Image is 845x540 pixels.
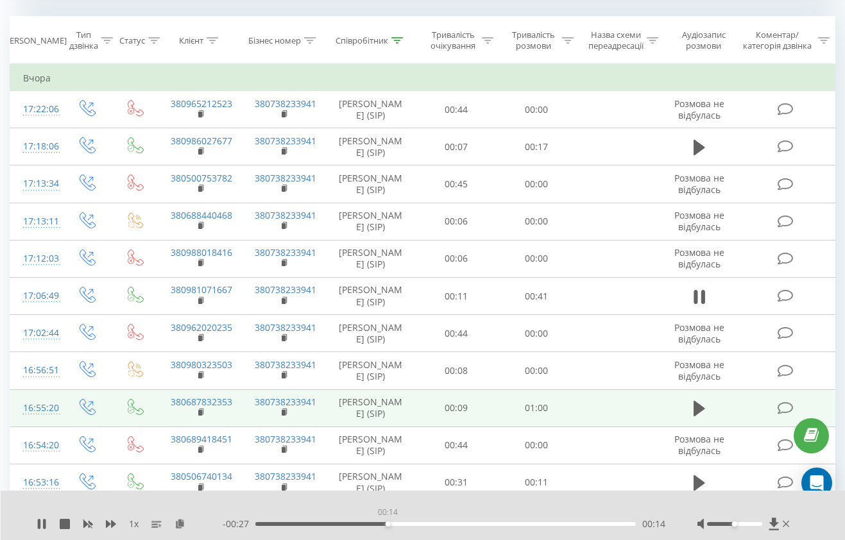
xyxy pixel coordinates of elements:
[23,358,49,383] div: 16:56:51
[375,503,400,521] div: 00:14
[416,91,497,128] td: 00:44
[508,30,559,51] div: Тривалість розмови
[674,246,724,270] span: Розмова не відбулась
[497,315,577,352] td: 00:00
[497,426,577,464] td: 00:00
[255,433,316,445] a: 380738233941
[416,203,497,240] td: 00:06
[23,171,49,196] div: 17:13:34
[326,278,416,315] td: [PERSON_NAME] (SIP)
[171,97,232,110] a: 380965212523
[416,165,497,203] td: 00:45
[255,246,316,258] a: 380738233941
[642,518,665,530] span: 00:14
[326,352,416,389] td: [PERSON_NAME] (SIP)
[255,321,316,333] a: 380738233941
[23,97,49,122] div: 17:22:06
[674,209,724,233] span: Розмова не відбулась
[171,246,232,258] a: 380988018416
[326,389,416,426] td: [PERSON_NAME] (SIP)
[497,128,577,165] td: 00:17
[171,209,232,221] a: 380688440468
[326,240,416,277] td: [PERSON_NAME] (SIP)
[326,315,416,352] td: [PERSON_NAME] (SIP)
[326,203,416,240] td: [PERSON_NAME] (SIP)
[416,278,497,315] td: 00:11
[223,518,255,530] span: - 00:27
[497,389,577,426] td: 01:00
[416,464,497,501] td: 00:31
[23,246,49,271] div: 17:12:03
[10,65,835,91] td: Вчора
[416,352,497,389] td: 00:08
[416,128,497,165] td: 00:07
[326,91,416,128] td: [PERSON_NAME] (SIP)
[416,240,497,277] td: 00:06
[497,464,577,501] td: 00:11
[255,135,316,147] a: 380738233941
[2,35,67,46] div: [PERSON_NAME]
[326,426,416,464] td: [PERSON_NAME] (SIP)
[416,389,497,426] td: 00:09
[179,35,203,46] div: Клієнт
[23,396,49,421] div: 16:55:20
[255,209,316,221] a: 380738233941
[801,468,832,498] div: Open Intercom Messenger
[171,470,232,482] a: 380506740134
[326,165,416,203] td: [PERSON_NAME] (SIP)
[497,240,577,277] td: 00:00
[255,172,316,184] a: 380738233941
[326,128,416,165] td: [PERSON_NAME] (SIP)
[23,433,49,458] div: 16:54:20
[248,35,301,46] div: Бізнес номер
[171,359,232,371] a: 380980323503
[416,315,497,352] td: 00:44
[497,203,577,240] td: 00:00
[23,321,49,346] div: 17:02:44
[497,278,577,315] td: 00:41
[674,97,724,121] span: Розмова не відбулась
[386,521,391,527] div: Accessibility label
[171,172,232,184] a: 380500753782
[171,433,232,445] a: 380689418451
[171,135,232,147] a: 380986027677
[497,352,577,389] td: 00:00
[497,165,577,203] td: 00:00
[255,283,316,296] a: 380738233941
[416,426,497,464] td: 00:44
[427,30,479,51] div: Тривалість очікування
[326,464,416,501] td: [PERSON_NAME] (SIP)
[255,470,316,482] a: 380738233941
[740,30,815,51] div: Коментар/категорія дзвінка
[171,283,232,296] a: 380981071667
[674,433,724,457] span: Розмова не відбулась
[23,283,49,308] div: 17:06:49
[588,30,644,51] div: Назва схеми переадресації
[129,518,139,530] span: 1 x
[255,396,316,408] a: 380738233941
[23,209,49,234] div: 17:13:11
[672,30,735,51] div: Аудіозапис розмови
[23,470,49,495] div: 16:53:16
[171,321,232,333] a: 380962020235
[732,521,737,527] div: Accessibility label
[674,321,724,345] span: Розмова не відбулась
[255,359,316,371] a: 380738233941
[674,172,724,196] span: Розмова не відбулась
[497,91,577,128] td: 00:00
[674,359,724,382] span: Розмова не відбулась
[336,35,388,46] div: Співробітник
[119,35,145,46] div: Статус
[255,97,316,110] a: 380738233941
[23,134,49,159] div: 17:18:06
[171,396,232,408] a: 380687832353
[69,30,98,51] div: Тип дзвінка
